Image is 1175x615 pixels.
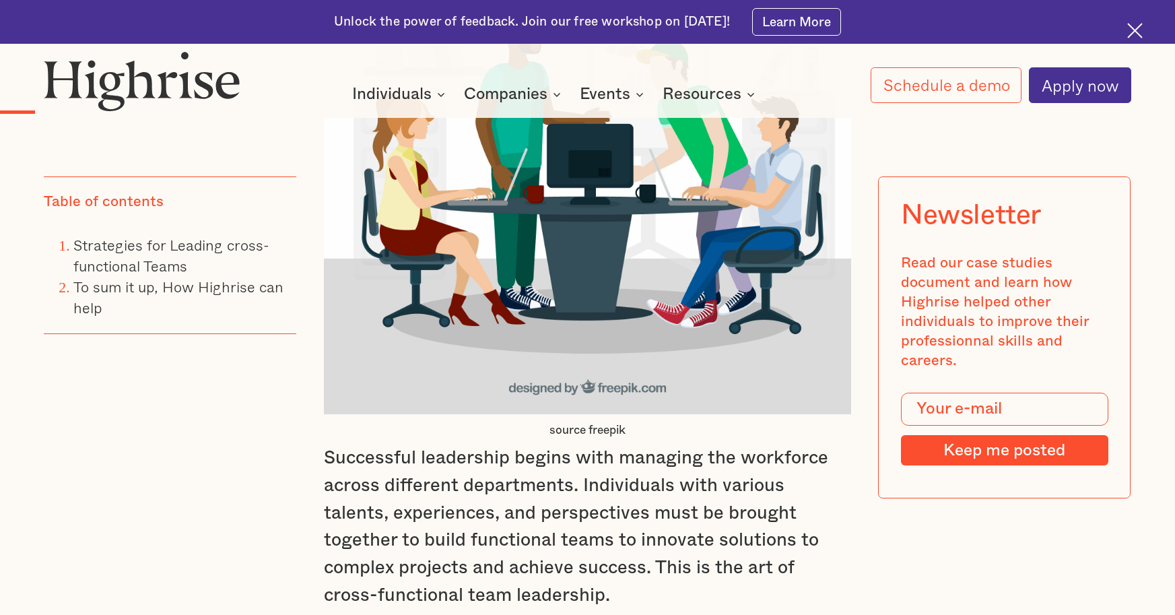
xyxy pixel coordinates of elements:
form: Modal Form [901,392,1108,465]
div: Resources [663,86,759,102]
a: Strategies for Leading cross-functional Teams [73,234,269,277]
a: To sum it up, How Highrise can help [73,276,283,319]
img: Cross icon [1127,23,1143,38]
div: Events [580,86,630,102]
div: Resources [663,86,741,102]
a: Schedule a demo [871,67,1021,103]
a: Learn More [752,8,841,36]
div: Read our case studies document and learn how Highrise helped other individuals to improve their p... [901,253,1108,370]
div: Unlock the power of feedback. Join our free workshop on [DATE]! [334,13,730,31]
div: Table of contents [44,192,164,212]
figcaption: source freepik [324,422,852,438]
div: Companies [464,86,565,102]
div: Individuals [352,86,432,102]
div: Events [580,86,648,102]
a: Apply now [1029,67,1131,103]
p: Successful leadership begins with managing the workforce across different departments. Individual... [324,445,852,610]
input: Your e-mail [901,392,1108,425]
img: Highrise logo [44,51,240,110]
input: Keep me posted [901,434,1108,465]
div: Newsletter [901,199,1041,230]
div: Individuals [352,86,449,102]
div: Companies [464,86,547,102]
